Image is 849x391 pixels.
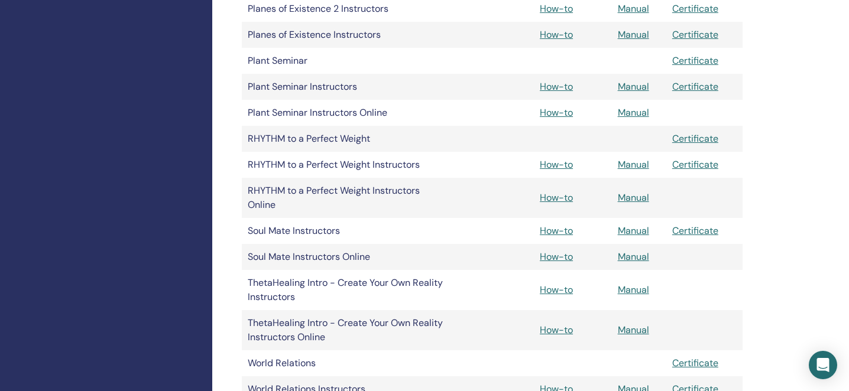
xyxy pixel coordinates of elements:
[242,218,455,244] td: Soul Mate Instructors
[672,28,718,41] a: Certificate
[242,270,455,310] td: ThetaHealing Intro - Create Your Own Reality Instructors
[540,158,573,171] a: How-to
[242,350,455,376] td: World Relations
[672,2,718,15] a: Certificate
[618,324,649,336] a: Manual
[242,152,455,178] td: RHYTHM to a Perfect Weight Instructors
[618,250,649,263] a: Manual
[540,106,573,119] a: How-to
[618,80,649,93] a: Manual
[672,224,718,237] a: Certificate
[540,224,573,237] a: How-to
[809,351,837,379] div: Open Intercom Messenger
[242,48,455,74] td: Plant Seminar
[618,2,649,15] a: Manual
[672,357,718,369] a: Certificate
[540,80,573,93] a: How-to
[242,310,455,350] td: ThetaHealing Intro - Create Your Own Reality Instructors Online
[618,106,649,119] a: Manual
[618,158,649,171] a: Manual
[672,132,718,145] a: Certificate
[242,22,455,48] td: Planes of Existence Instructors
[540,250,573,263] a: How-to
[618,191,649,204] a: Manual
[242,244,455,270] td: Soul Mate Instructors Online
[618,224,649,237] a: Manual
[618,284,649,296] a: Manual
[672,54,718,67] a: Certificate
[540,191,573,204] a: How-to
[672,158,718,171] a: Certificate
[672,80,718,93] a: Certificate
[242,178,455,218] td: RHYTHM to a Perfect Weight Instructors Online
[242,74,455,100] td: Plant Seminar Instructors
[540,2,573,15] a: How-to
[540,324,573,336] a: How-to
[540,28,573,41] a: How-to
[242,100,455,126] td: Plant Seminar Instructors Online
[540,284,573,296] a: How-to
[242,126,455,152] td: RHYTHM to a Perfect Weight
[618,28,649,41] a: Manual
